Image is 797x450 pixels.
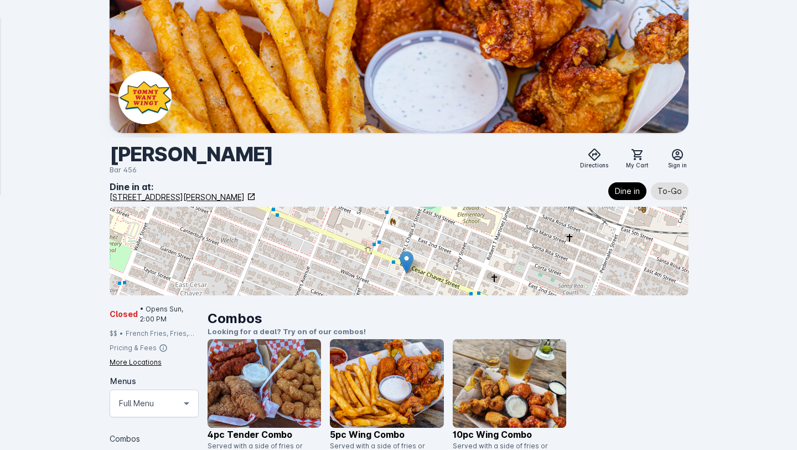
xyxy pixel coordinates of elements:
div: [PERSON_NAME] [110,142,273,167]
div: French Fries, Fries, Fried Chicken, Tots, Buffalo Wings, Chicken, Wings, Fried Pickles [126,329,199,339]
span: Directions [580,161,608,170]
div: More Locations [110,357,162,367]
div: Pricing & Fees [110,343,157,353]
span: Closed [110,308,138,320]
div: [STREET_ADDRESS][PERSON_NAME] [110,191,245,203]
img: catalog item [330,339,443,428]
mat-chip-listbox: Fulfillment [608,180,689,202]
mat-select-trigger: Full Menu [119,397,154,410]
div: $$ [110,329,117,339]
div: Bar 456 [110,165,273,176]
div: Combos [110,428,199,449]
p: 4pc Tender Combo [208,428,321,441]
img: catalog item [453,339,566,428]
p: Looking for a deal? Try on of our combos! [208,326,689,337]
img: Business Logo [118,71,172,124]
h1: Combos [208,309,689,329]
span: Dine in [615,185,640,198]
mat-label: Menus [110,376,136,386]
p: 5pc Wing Combo [330,428,443,441]
div: Dine in at: [110,180,256,193]
div: • [120,329,123,339]
span: • Opens Sun, 2:00 PM [140,304,199,324]
img: Marker [400,251,413,274]
p: 10pc Wing Combo [453,428,566,441]
span: To-Go [658,185,682,198]
img: catalog item [208,339,321,428]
